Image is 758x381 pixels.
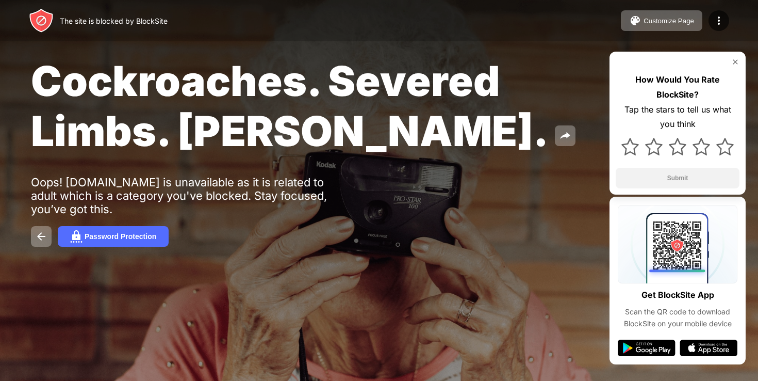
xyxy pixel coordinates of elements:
span: Cockroaches. Severed Limbs. [PERSON_NAME]. [31,56,549,156]
img: menu-icon.svg [713,14,725,27]
img: star.svg [621,138,639,155]
img: google-play.svg [618,340,675,356]
img: pallet.svg [629,14,641,27]
img: star.svg [645,138,663,155]
img: password.svg [70,230,83,243]
div: How Would You Rate BlockSite? [616,72,739,102]
button: Customize Page [621,10,702,31]
div: Customize Page [644,17,694,25]
div: Password Protection [85,232,156,241]
div: The site is blocked by BlockSite [60,17,168,25]
iframe: Banner [31,251,275,369]
img: back.svg [35,230,47,243]
img: app-store.svg [680,340,737,356]
div: Scan the QR code to download BlockSite on your mobile device [618,306,737,329]
img: header-logo.svg [29,8,54,33]
img: star.svg [669,138,686,155]
div: Oops! [DOMAIN_NAME] is unavailable as it is related to adult which is a category you've blocked. ... [31,176,350,216]
button: Submit [616,168,739,188]
img: rate-us-close.svg [731,58,739,66]
button: Password Protection [58,226,169,247]
img: star.svg [716,138,734,155]
img: share.svg [559,130,571,142]
img: star.svg [693,138,710,155]
div: Tap the stars to tell us what you think [616,102,739,132]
